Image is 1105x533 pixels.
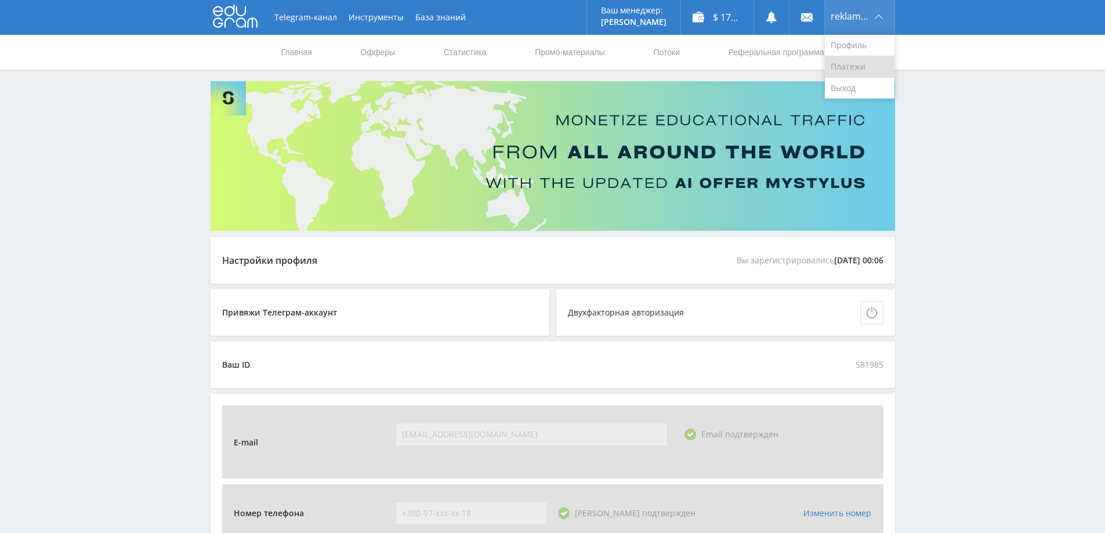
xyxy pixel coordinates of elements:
span: [DATE] 00:06 [834,249,883,272]
span: 581985 [856,353,883,376]
div: Двухфакторная авторизация [568,308,684,317]
p: Ваш менеджер: [601,6,666,15]
a: Изменить номер [803,507,871,519]
a: Выход [825,78,894,99]
a: Главная [280,35,313,70]
img: Banner [211,81,895,231]
a: Потоки [652,35,681,70]
span: [PERSON_NAME] подтвержден [575,507,695,519]
a: Промо-материалы [534,35,606,70]
span: Email подтвержден [701,429,778,440]
span: Вы зарегистрировались [737,249,883,272]
span: E-mail [234,431,264,454]
p: [PERSON_NAME] [601,17,666,27]
a: Профиль [825,35,894,56]
div: Ваш ID [222,360,250,369]
a: Реферальная программа [727,35,825,70]
a: Статистика [443,35,488,70]
span: Номер телефона [234,502,310,525]
a: Платежи [825,56,894,78]
a: Офферы [360,35,397,70]
span: reklamodatel51 [831,12,871,21]
div: Настройки профиля [222,255,317,266]
span: Привяжи Телеграм-аккаунт [222,301,343,324]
